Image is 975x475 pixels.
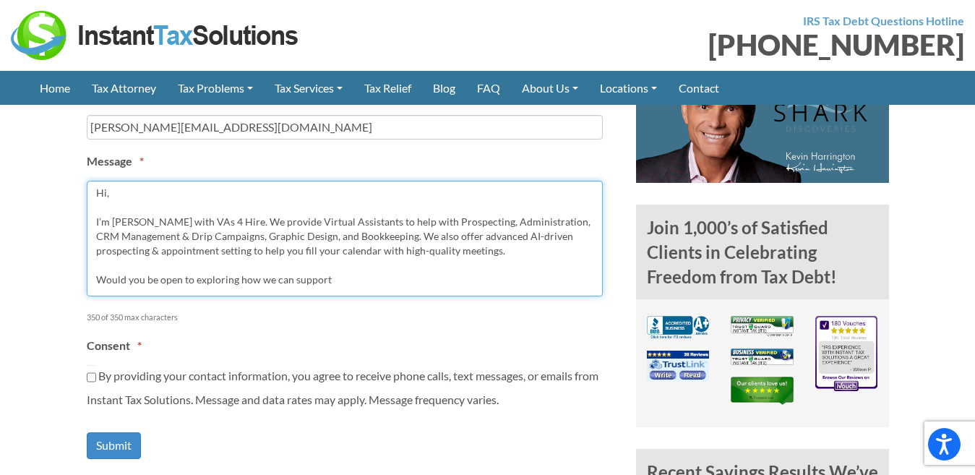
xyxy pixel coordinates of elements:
[731,388,794,401] a: TrustPilot
[11,27,300,40] a: Instant Tax Solutions Logo
[87,299,562,325] div: 350 of 350 max characters
[422,71,466,105] a: Blog
[668,71,730,105] a: Contact
[731,323,794,337] a: Privacy Verified
[636,53,867,183] img: Kevin Harrington
[29,71,81,105] a: Home
[466,71,511,105] a: FAQ
[647,316,710,338] img: BBB A+
[353,71,422,105] a: Tax Relief
[167,71,264,105] a: Tax Problems
[81,71,167,105] a: Tax Attorney
[731,377,794,405] img: TrustPilot
[87,432,141,459] input: Submit
[731,316,794,336] img: Privacy Verified
[264,71,353,105] a: Tax Services
[731,354,794,367] a: Business Verified
[815,316,878,391] img: iVouch Reviews
[499,30,965,59] div: [PHONE_NUMBER]
[803,14,964,27] strong: IRS Tax Debt Questions Hotline
[87,154,144,169] label: Message
[589,71,668,105] a: Locations
[636,205,889,299] h4: Join 1,000’s of Satisfied Clients in Celebrating Freedom from Tax Debt!
[647,351,710,382] img: TrustLink
[731,348,794,365] img: Business Verified
[511,71,589,105] a: About Us
[87,338,142,354] label: Consent
[11,11,300,60] img: Instant Tax Solutions Logo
